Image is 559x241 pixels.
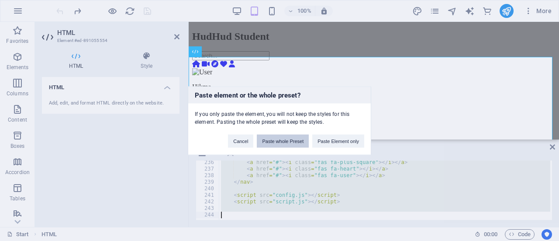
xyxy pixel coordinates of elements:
button: Paste whole Preset [257,134,309,147]
h3: Paste element or the whole preset? [188,87,371,103]
div: If you only paste the element, you will not keep the styles for this element. Pasting the whole p... [188,103,371,126]
button: Cancel [228,134,253,147]
input: Search... [3,29,81,38]
button: Paste Element only [312,134,364,147]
